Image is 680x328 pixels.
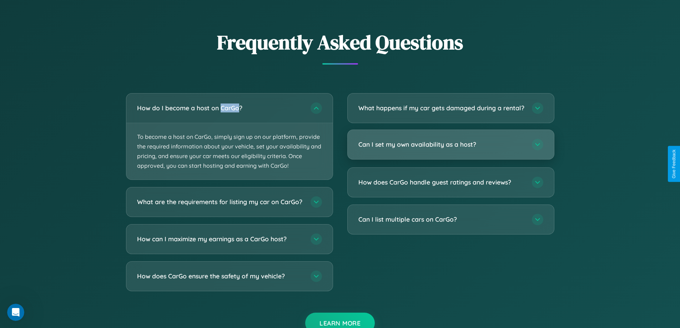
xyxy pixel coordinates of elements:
[137,272,303,281] h3: How does CarGo ensure the safety of my vehicle?
[137,198,303,207] h3: What are the requirements for listing my car on CarGo?
[358,215,525,224] h3: Can I list multiple cars on CarGo?
[358,178,525,187] h3: How does CarGo handle guest ratings and reviews?
[358,140,525,149] h3: Can I set my own availability as a host?
[358,104,525,112] h3: What happens if my car gets damaged during a rental?
[126,123,333,180] p: To become a host on CarGo, simply sign up on our platform, provide the required information about...
[137,104,303,112] h3: How do I become a host on CarGo?
[7,304,24,321] iframe: Intercom live chat
[671,150,676,178] div: Give Feedback
[126,29,554,56] h2: Frequently Asked Questions
[137,235,303,244] h3: How can I maximize my earnings as a CarGo host?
